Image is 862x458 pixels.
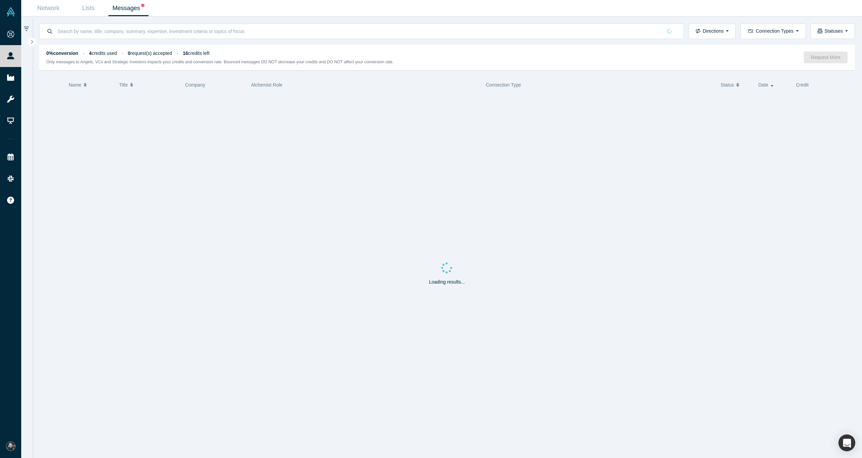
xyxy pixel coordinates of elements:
[721,78,734,92] span: Status
[83,51,84,56] span: ·
[69,78,112,92] button: Name
[46,51,78,56] strong: 0% conversion
[128,51,131,56] strong: 0
[810,24,855,39] button: Statuses
[108,0,148,16] a: Messages
[251,82,283,88] span: Alchemist Role
[689,24,736,39] button: Directions
[119,78,128,92] span: Title
[486,82,521,88] span: Connection Type
[6,441,15,451] img: Stelios Sotiriadis's Account
[183,51,188,56] strong: 16
[89,51,92,56] strong: 4
[68,0,108,16] a: Lists
[128,51,172,56] span: request(s) accepted
[177,51,178,56] span: ·
[185,82,205,88] span: Company
[758,78,768,92] span: Date
[758,78,789,92] button: Date
[429,279,465,286] p: Loading results...
[119,78,178,92] button: Title
[89,51,117,56] span: credits used
[122,51,123,56] span: ·
[57,23,662,39] input: Search by name, title, company, summary, expertise, investment criteria or topics of focus
[796,82,808,88] span: Credit
[46,60,394,64] small: Only messages to Angels, VCs and Strategic Investors impacts your credits and conversion rate. Bo...
[28,0,68,16] a: Network
[721,78,751,92] button: Status
[183,51,209,56] span: credits left
[740,24,805,39] button: Connection Types
[6,7,15,17] img: Alchemist Vault Logo
[69,78,81,92] span: Name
